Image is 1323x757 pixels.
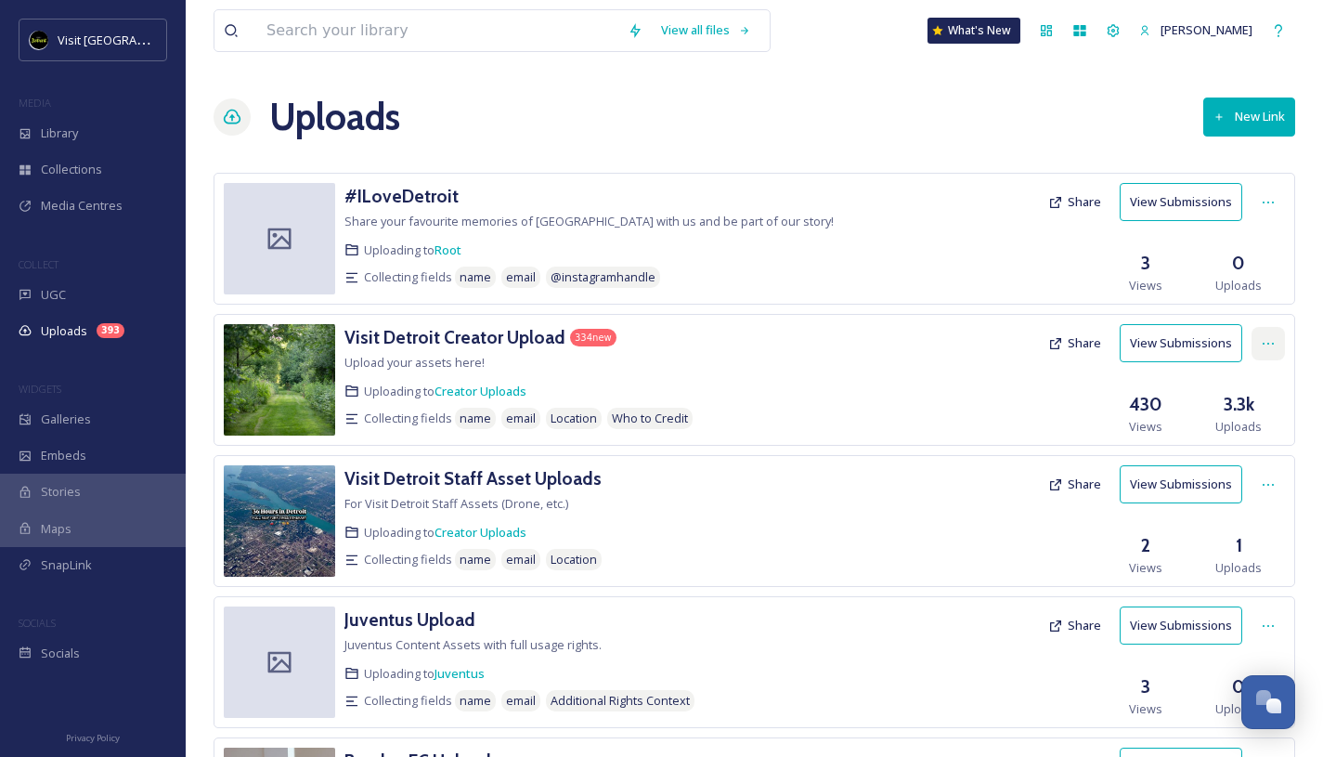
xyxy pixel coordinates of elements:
span: email [506,551,536,568]
h3: 2 [1141,532,1150,559]
span: For Visit Detroit Staff Assets (Drone, etc.) [344,495,568,512]
a: Privacy Policy [66,725,120,748]
span: Views [1129,418,1162,436]
button: View Submissions [1120,324,1242,362]
span: Embeds [41,447,86,464]
span: Collecting fields [364,692,452,710]
span: Collecting fields [364,551,452,568]
button: Open Chat [1241,675,1295,729]
h3: 3.3k [1224,391,1254,418]
span: Stories [41,483,81,501]
a: Juventus Upload [344,607,475,633]
span: Uploads [1215,277,1262,294]
h3: Visit Detroit Staff Asset Uploads [344,467,602,489]
span: Collecting fields [364,268,452,286]
a: Visit Detroit Creator Upload [344,324,565,351]
a: Creator Uploads [435,524,526,541]
img: 686af7d2-e0c3-43fa-9e27-0a04636953d4.jpg [224,465,335,577]
span: Uploading to [364,524,526,542]
span: Visit [GEOGRAPHIC_DATA] [58,31,201,48]
input: Search your library [257,10,618,51]
span: Uploads [1215,700,1262,718]
span: Media Centres [41,197,123,215]
span: Additional Rights Context [551,692,690,710]
a: View Submissions [1120,183,1252,221]
span: Views [1129,559,1162,577]
img: 3d3ea097-8917-4b24-b98a-687179e49250.jpg [224,324,335,436]
span: Location [551,410,597,427]
span: Galleries [41,411,91,428]
span: Uploading to [364,241,461,259]
span: Upload your assets here! [344,354,485,371]
h3: Juventus Upload [344,608,475,631]
span: Uploading to [364,383,526,400]
span: Maps [41,520,71,538]
span: name [460,268,491,286]
span: Privacy Policy [66,732,120,744]
div: 334 new [570,329,616,346]
span: Uploads [1215,559,1262,577]
a: [PERSON_NAME] [1130,12,1262,48]
span: Juventus Content Assets with full usage rights. [344,636,602,653]
a: View Submissions [1120,324,1252,362]
span: email [506,410,536,427]
span: email [506,268,536,286]
h3: #ILoveDetroit [344,185,459,207]
a: Visit Detroit Staff Asset Uploads [344,465,602,492]
h3: 0 [1232,250,1245,277]
span: WIDGETS [19,382,61,396]
span: name [460,692,491,710]
a: Uploads [269,89,400,145]
span: Collections [41,161,102,178]
span: Uploads [1215,418,1262,436]
a: Juventus [435,665,485,682]
a: What's New [927,18,1020,44]
a: View Submissions [1120,607,1252,645]
span: name [460,410,491,427]
h3: 0 [1232,673,1245,700]
h3: 1 [1236,532,1242,559]
button: View Submissions [1120,465,1242,503]
span: email [506,692,536,710]
span: UGC [41,286,66,304]
a: View all files [652,12,760,48]
span: Uploading to [364,665,485,683]
span: Location [551,551,597,568]
a: Root [435,241,461,258]
button: View Submissions [1120,607,1242,645]
span: Collecting fields [364,410,452,427]
span: SnapLink [41,556,92,574]
h3: 3 [1141,250,1150,277]
span: @instagramhandle [551,268,655,286]
button: Share [1039,607,1110,644]
button: View Submissions [1120,183,1242,221]
h3: Visit Detroit Creator Upload [344,326,565,348]
button: Share [1039,325,1110,361]
h3: 3 [1141,673,1150,700]
span: Library [41,124,78,142]
div: 393 [97,323,124,338]
img: VISIT%20DETROIT%20LOGO%20-%20BLACK%20BACKGROUND.png [30,31,48,49]
span: Who to Credit [612,410,688,427]
h3: 430 [1129,391,1162,418]
span: Views [1129,277,1162,294]
button: Share [1039,184,1110,220]
span: Share your favourite memories of [GEOGRAPHIC_DATA] with us and be part of our story! [344,213,834,229]
button: New Link [1203,98,1295,136]
span: Views [1129,700,1162,718]
span: Socials [41,645,80,662]
a: Creator Uploads [435,383,526,399]
a: #ILoveDetroit [344,183,459,210]
span: MEDIA [19,96,51,110]
span: name [460,551,491,568]
button: Share [1039,466,1110,502]
span: SOCIALS [19,616,56,630]
a: View Submissions [1120,465,1252,503]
